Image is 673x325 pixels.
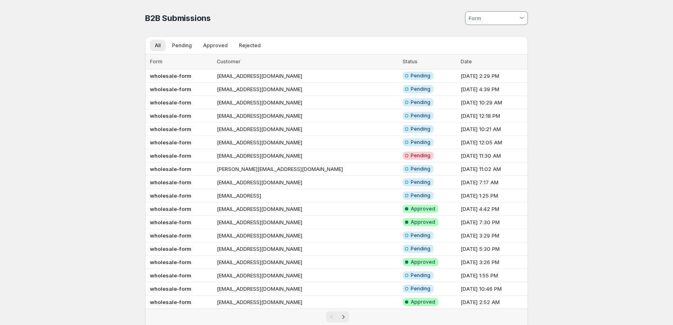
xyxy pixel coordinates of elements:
button: Next [338,311,349,323]
td: [EMAIL_ADDRESS][DOMAIN_NAME] [214,242,401,256]
td: [DATE] 3:29 PM [458,229,528,242]
span: Pending [411,166,430,172]
td: [EMAIL_ADDRESS][DOMAIN_NAME] [214,269,401,282]
b: wholesale-form [150,206,191,212]
td: [DATE] 10:46 PM [458,282,528,296]
span: Pending [411,246,430,252]
b: wholesale-form [150,152,191,159]
td: [DATE] 4:39 PM [458,83,528,96]
span: Pending [172,42,192,49]
b: wholesale-form [150,285,191,292]
td: [DATE] 12:05 AM [458,136,528,149]
span: Pending [411,126,430,132]
span: Pending [411,99,430,106]
b: wholesale-form [150,166,191,172]
td: [DATE] 11:30 AM [458,149,528,162]
span: Customer [217,58,241,65]
td: [EMAIL_ADDRESS][DOMAIN_NAME] [214,202,401,216]
span: Rejected [239,42,261,49]
span: Pending [411,272,430,279]
td: [DATE] 10:29 AM [458,96,528,109]
span: Approved [411,219,435,225]
b: wholesale-form [150,219,191,225]
span: Approved [411,206,435,212]
b: wholesale-form [150,299,191,305]
span: Pending [411,192,430,199]
td: [EMAIL_ADDRESS][DOMAIN_NAME] [214,96,401,109]
td: [EMAIL_ADDRESS] [214,189,401,202]
td: [EMAIL_ADDRESS][DOMAIN_NAME] [214,176,401,189]
td: [EMAIL_ADDRESS][DOMAIN_NAME] [214,83,401,96]
span: Pending [411,232,430,239]
b: wholesale-form [150,192,191,199]
b: wholesale-form [150,139,191,146]
td: [DATE] 4:42 PM [458,202,528,216]
span: Pending [411,139,430,146]
td: [DATE] 7:17 AM [458,176,528,189]
td: [DATE] 1:25 PM [458,189,528,202]
b: wholesale-form [150,112,191,119]
td: [EMAIL_ADDRESS][DOMAIN_NAME] [214,123,401,136]
td: [DATE] 12:18 PM [458,109,528,123]
td: [EMAIL_ADDRESS][DOMAIN_NAME] [214,282,401,296]
span: All [155,42,161,49]
td: [EMAIL_ADDRESS][DOMAIN_NAME] [214,229,401,242]
span: Pending [411,179,430,185]
span: Pending [411,285,430,292]
b: wholesale-form [150,259,191,265]
td: [EMAIL_ADDRESS][DOMAIN_NAME] [214,256,401,269]
td: [DATE] 3:26 PM [458,256,528,269]
td: [DATE] 1:55 PM [458,269,528,282]
td: [EMAIL_ADDRESS][DOMAIN_NAME] [214,136,401,149]
b: wholesale-form [150,86,191,92]
td: [PERSON_NAME][EMAIL_ADDRESS][DOMAIN_NAME] [214,162,401,176]
span: Approved [411,259,435,265]
nav: Pagination [145,308,528,325]
span: Pending [411,152,430,159]
td: [EMAIL_ADDRESS][DOMAIN_NAME] [214,216,401,229]
span: Status [403,58,418,65]
td: [DATE] 10:21 AM [458,123,528,136]
td: [DATE] 2:52 AM [458,296,528,309]
td: [DATE] 7:30 PM [458,216,528,229]
input: Form [467,12,518,25]
span: Form [150,58,162,65]
span: Pending [411,73,430,79]
b: wholesale-form [150,126,191,132]
td: [DATE] 5:30 PM [458,242,528,256]
td: [EMAIL_ADDRESS][DOMAIN_NAME] [214,149,401,162]
td: [EMAIL_ADDRESS][DOMAIN_NAME] [214,109,401,123]
b: wholesale-form [150,272,191,279]
span: Pending [411,112,430,119]
span: Date [461,58,472,65]
td: [DATE] 2:29 PM [458,69,528,83]
b: wholesale-form [150,246,191,252]
td: [DATE] 11:02 AM [458,162,528,176]
span: Approved [411,299,435,305]
span: Pending [411,86,430,92]
b: wholesale-form [150,99,191,106]
span: Approved [203,42,228,49]
b: wholesale-form [150,232,191,239]
b: wholesale-form [150,73,191,79]
b: wholesale-form [150,179,191,185]
span: B2B Submissions [145,13,211,23]
td: [EMAIL_ADDRESS][DOMAIN_NAME] [214,296,401,309]
td: [EMAIL_ADDRESS][DOMAIN_NAME] [214,69,401,83]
